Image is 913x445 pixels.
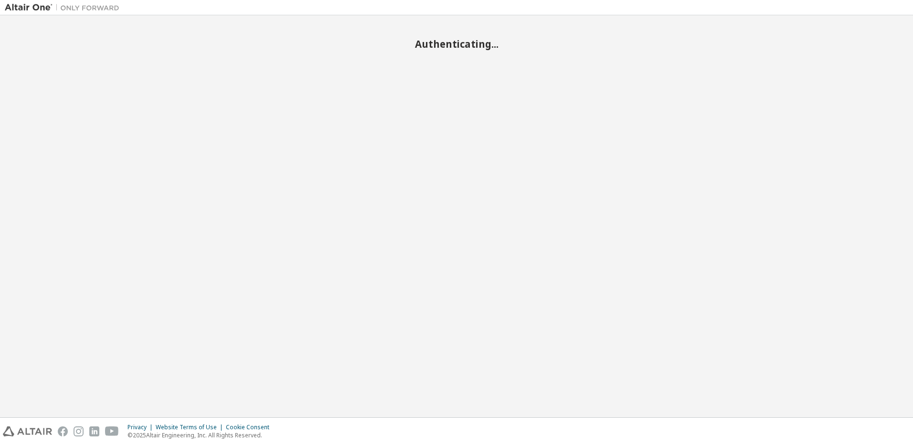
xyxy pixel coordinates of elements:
[89,426,99,436] img: linkedin.svg
[127,424,156,431] div: Privacy
[226,424,275,431] div: Cookie Consent
[5,38,908,50] h2: Authenticating...
[3,426,52,436] img: altair_logo.svg
[58,426,68,436] img: facebook.svg
[127,431,275,439] p: © 2025 Altair Engineering, Inc. All Rights Reserved.
[74,426,84,436] img: instagram.svg
[105,426,119,436] img: youtube.svg
[5,3,124,12] img: Altair One
[156,424,226,431] div: Website Terms of Use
